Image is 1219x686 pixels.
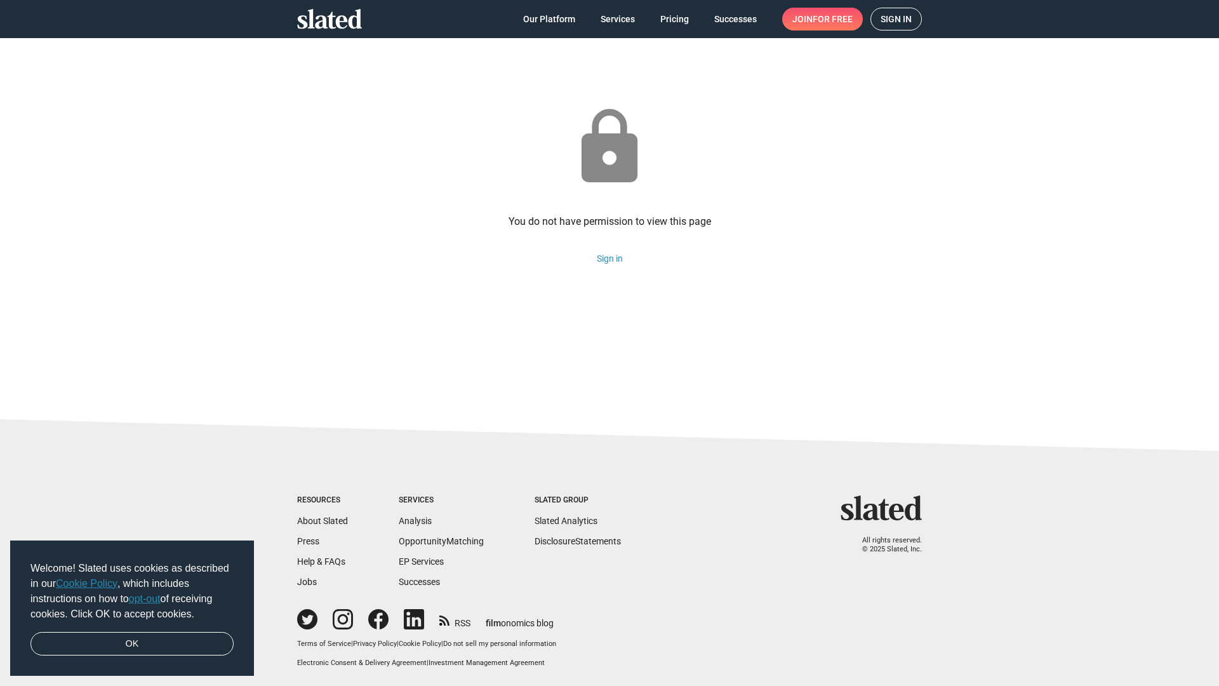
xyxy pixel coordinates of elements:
[792,8,853,30] span: Join
[813,8,853,30] span: for free
[441,640,443,648] span: |
[439,610,470,629] a: RSS
[10,541,254,676] div: cookieconsent
[714,8,757,30] span: Successes
[399,640,441,648] a: Cookie Policy
[399,536,484,546] a: OpportunityMatching
[397,640,399,648] span: |
[427,659,429,667] span: |
[297,556,345,567] a: Help & FAQs
[353,640,397,648] a: Privacy Policy
[601,8,635,30] span: Services
[568,105,651,189] mat-icon: lock
[597,253,623,264] a: Sign in
[297,577,317,587] a: Jobs
[849,536,922,555] p: All rights reserved. © 2025 Slated, Inc.
[513,8,585,30] a: Our Platform
[399,495,484,506] div: Services
[535,536,621,546] a: DisclosureStatements
[429,659,545,667] a: Investment Management Agreement
[297,495,348,506] div: Resources
[509,215,711,228] div: You do not have permission to view this page
[297,659,427,667] a: Electronic Consent & Delivery Agreement
[30,632,234,656] a: dismiss cookie message
[782,8,863,30] a: Joinfor free
[297,640,351,648] a: Terms of Service
[297,516,348,526] a: About Slated
[660,8,689,30] span: Pricing
[535,516,597,526] a: Slated Analytics
[399,516,432,526] a: Analysis
[351,640,353,648] span: |
[881,8,912,30] span: Sign in
[399,556,444,567] a: EP Services
[486,618,501,628] span: film
[399,577,440,587] a: Successes
[870,8,922,30] a: Sign in
[590,8,645,30] a: Services
[30,561,234,622] span: Welcome! Slated uses cookies as described in our , which includes instructions on how to of recei...
[486,607,554,629] a: filmonomics blog
[129,593,161,604] a: opt-out
[535,495,621,506] div: Slated Group
[650,8,699,30] a: Pricing
[523,8,575,30] span: Our Platform
[704,8,767,30] a: Successes
[297,536,319,546] a: Press
[56,578,117,589] a: Cookie Policy
[443,640,556,649] button: Do not sell my personal information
